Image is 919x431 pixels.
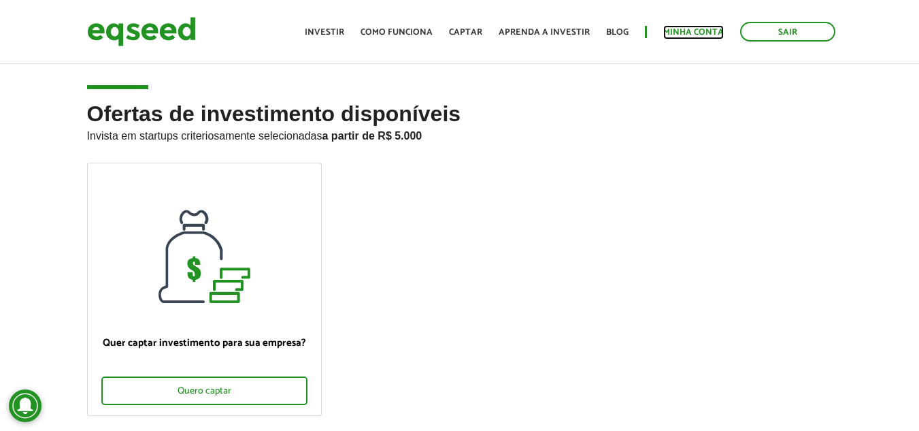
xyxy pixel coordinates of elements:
[87,14,196,50] img: EqSeed
[87,163,322,416] a: Quer captar investimento para sua empresa? Quero captar
[87,102,833,163] h2: Ofertas de investimento disponíveis
[87,126,833,142] p: Invista em startups criteriosamente selecionadas
[101,337,307,349] p: Quer captar investimento para sua empresa?
[499,28,590,37] a: Aprenda a investir
[305,28,344,37] a: Investir
[322,130,422,142] strong: a partir de R$ 5.000
[663,28,724,37] a: Minha conta
[449,28,482,37] a: Captar
[740,22,835,42] a: Sair
[101,377,307,405] div: Quero captar
[606,28,629,37] a: Blog
[361,28,433,37] a: Como funciona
